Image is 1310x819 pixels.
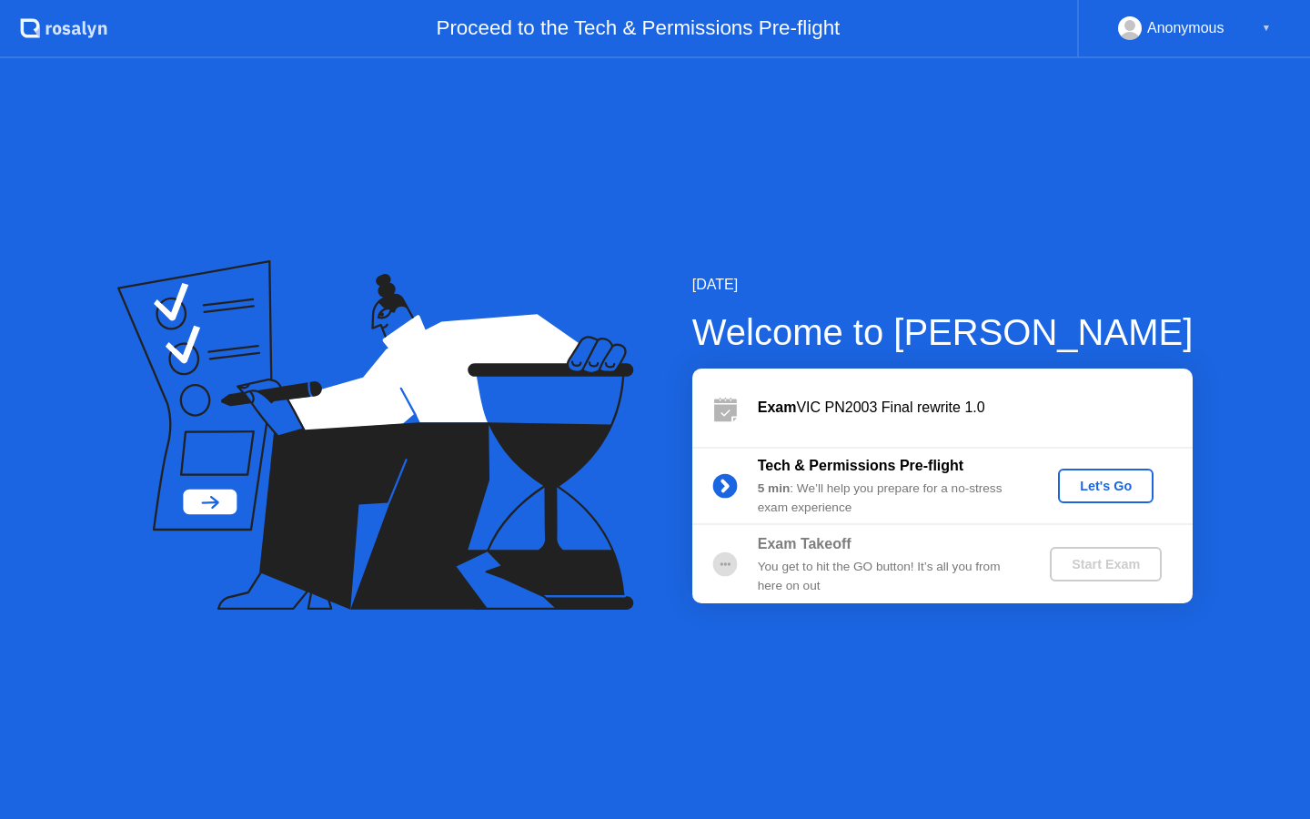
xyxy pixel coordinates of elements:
div: Let's Go [1065,479,1146,493]
div: You get to hit the GO button! It’s all you from here on out [758,558,1020,595]
b: Exam [758,399,797,415]
div: ▼ [1262,16,1271,40]
b: Exam Takeoff [758,536,851,551]
button: Let's Go [1058,469,1154,503]
div: [DATE] [692,274,1194,296]
div: Start Exam [1057,557,1154,571]
div: Welcome to [PERSON_NAME] [692,305,1194,359]
div: Anonymous [1147,16,1224,40]
button: Start Exam [1050,547,1162,581]
div: VIC PN2003 Final rewrite 1.0 [758,397,1193,419]
b: Tech & Permissions Pre-flight [758,458,963,473]
b: 5 min [758,481,791,495]
div: : We’ll help you prepare for a no-stress exam experience [758,480,1020,517]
